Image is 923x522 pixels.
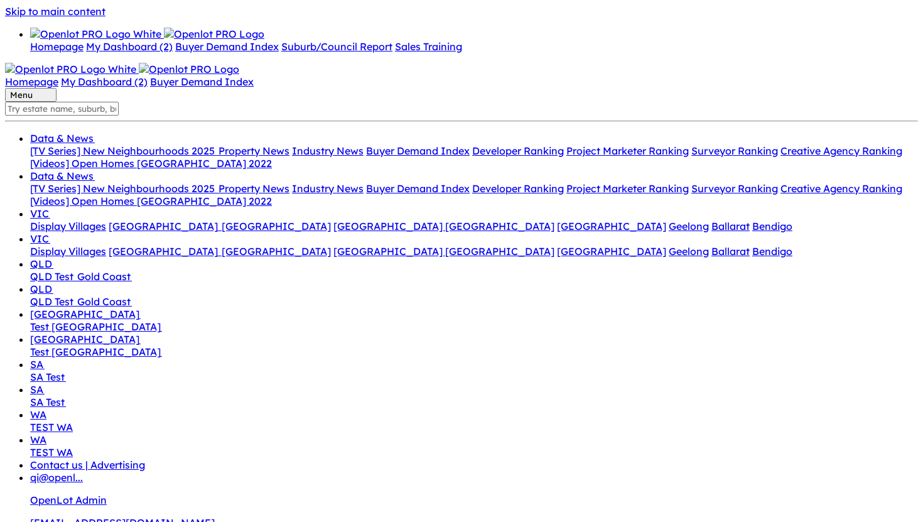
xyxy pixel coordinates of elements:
button: Toggle navigation [5,88,57,102]
a: Sales Training [395,40,462,53]
a: Surveyor Ranking [691,144,778,157]
a: OpenLot Admin [30,494,918,506]
a: Buyer Demand Index [366,182,470,195]
a: [GEOGRAPHIC_DATA] [557,220,666,232]
a: Bendigo [752,220,792,232]
a: Suburb/Council Report [281,40,392,53]
a: Buyer Demand Index [366,144,470,157]
a: Property News [219,144,289,157]
a: SA Test [30,396,66,408]
a: [Videos] Open Homes [GEOGRAPHIC_DATA] 2022 [30,195,272,207]
a: Property News [219,182,289,195]
a: Project Marketer Ranking [566,144,689,157]
a: Creative Agency Ranking [780,182,902,195]
a: WA [30,433,46,446]
a: TEST WA [30,446,73,459]
a: TEST WA [30,421,73,433]
a: Contact us | Advertising [30,459,145,471]
a: [GEOGRAPHIC_DATA] [222,245,331,258]
a: Data & News [30,132,95,144]
a: VIC [30,232,50,245]
a: QLD [30,283,53,295]
a: [Videos] Open Homes [GEOGRAPHIC_DATA] 2022 [30,157,272,170]
a: [GEOGRAPHIC_DATA] [GEOGRAPHIC_DATA] [333,245,554,258]
a: WA [30,408,46,421]
img: Openlot PRO Logo White [5,63,136,75]
a: [TV Series] New Neighbourhoods 2025 [30,144,219,157]
a: Data & News [30,170,95,182]
a: Industry News [292,144,364,157]
a: Gold Coast [77,270,132,283]
a: Geelong [669,245,709,258]
a: Creative Agency Ranking [780,144,902,157]
a: QLD [30,258,53,270]
a: Display Villages [30,220,106,232]
a: [GEOGRAPHIC_DATA] [109,220,222,232]
a: Homepage [5,75,58,88]
a: Ballarat [711,245,750,258]
a: Homepage [30,40,84,53]
a: Test [GEOGRAPHIC_DATA] [30,320,162,333]
img: Openlot PRO Logo [139,63,239,75]
a: My Dashboard (2) [86,40,173,53]
a: Buyer Demand Index [175,40,279,53]
a: SA Test [30,371,66,383]
a: Test [GEOGRAPHIC_DATA] [30,345,162,358]
a: Buyer Demand Index [150,75,254,88]
img: Openlot PRO Logo White [30,28,161,40]
a: Developer Ranking [472,182,564,195]
input: Try estate name, suburb, builder or developer [5,102,119,116]
a: [GEOGRAPHIC_DATA] [GEOGRAPHIC_DATA] [333,220,554,232]
a: Gold Coast [77,295,132,308]
a: VIC [30,207,50,220]
a: QLD Test [30,295,77,308]
a: Bendigo [752,245,792,258]
a: [GEOGRAPHIC_DATA] [30,333,141,345]
a: [GEOGRAPHIC_DATA] [222,220,331,232]
span: Menu [10,90,33,100]
a: Skip to main content [5,5,105,18]
a: Developer Ranking [472,144,564,157]
a: Industry News [292,182,364,195]
a: qi@openl... [30,471,83,484]
a: SA [30,358,45,371]
a: Geelong [669,220,709,232]
a: My Dashboard (2) [61,75,148,88]
a: QLD Test [30,270,77,283]
a: Display Villages [30,245,106,258]
a: [GEOGRAPHIC_DATA] [30,308,141,320]
a: [GEOGRAPHIC_DATA] [557,245,666,258]
a: Project Marketer Ranking [566,182,689,195]
a: [TV Series] New Neighbourhoods 2025 [30,182,219,195]
img: Openlot PRO Logo [164,28,264,40]
a: Surveyor Ranking [691,182,778,195]
a: [GEOGRAPHIC_DATA] [109,245,222,258]
a: SA [30,383,45,396]
a: Ballarat [711,220,750,232]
